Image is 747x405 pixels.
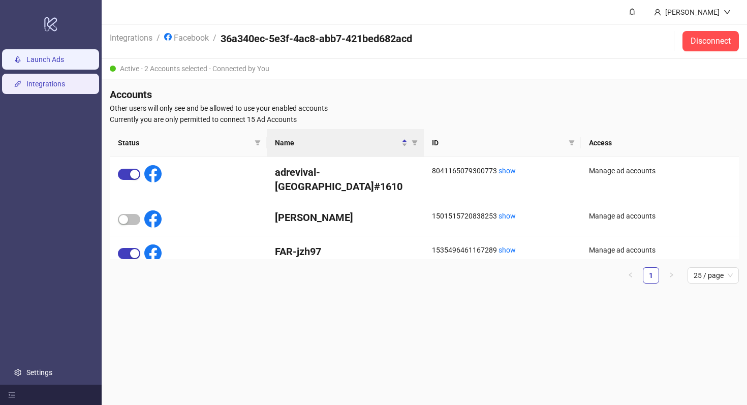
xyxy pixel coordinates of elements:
span: 25 / page [694,268,733,283]
span: menu-fold [8,391,15,398]
div: 1501515720838253 [432,210,573,222]
span: filter [569,140,575,146]
li: Previous Page [622,267,639,284]
a: Launch Ads [26,55,64,64]
button: Disconnect [682,31,739,51]
span: Status [118,137,251,148]
h4: 36a340ec-5e3f-4ac8-abb7-421bed682acd [221,32,412,46]
a: Facebook [162,32,211,43]
span: right [668,272,674,278]
button: right [663,267,679,284]
div: [PERSON_NAME] [661,7,724,18]
span: Name [275,137,399,148]
th: Name [267,129,424,157]
a: Settings [26,368,52,377]
li: / [213,32,216,51]
a: show [499,246,516,254]
a: Integrations [26,80,65,88]
li: 1 [643,267,659,284]
span: left [628,272,634,278]
span: filter [567,135,577,150]
a: Integrations [108,32,154,43]
span: Disconnect [691,37,731,46]
a: show [499,167,516,175]
th: Access [581,129,739,157]
span: Other users will only see and be allowed to use your enabled accounts [110,103,739,114]
span: filter [253,135,263,150]
div: Manage ad accounts [589,210,731,222]
div: Page Size [688,267,739,284]
span: user [654,9,661,16]
h4: [PERSON_NAME] [275,210,416,225]
div: 8041165079300773 [432,165,573,176]
a: 1 [643,268,659,283]
li: Next Page [663,267,679,284]
h4: FAR-jzh97 [275,244,416,259]
h4: adrevival-[GEOGRAPHIC_DATA]#1610 [275,165,416,194]
div: Manage ad accounts [589,244,731,256]
span: Currently you are only permitted to connect 15 Ad Accounts [110,114,739,125]
span: filter [255,140,261,146]
h4: Accounts [110,87,739,102]
span: ID [432,137,565,148]
span: bell [629,8,636,15]
div: Active - 2 Accounts selected - Connected by You [102,58,747,79]
span: filter [412,140,418,146]
div: Manage ad accounts [589,165,731,176]
span: down [724,9,731,16]
li: / [157,32,160,51]
span: filter [410,135,420,150]
a: show [499,212,516,220]
button: left [622,267,639,284]
div: 1535496461167289 [432,244,573,256]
